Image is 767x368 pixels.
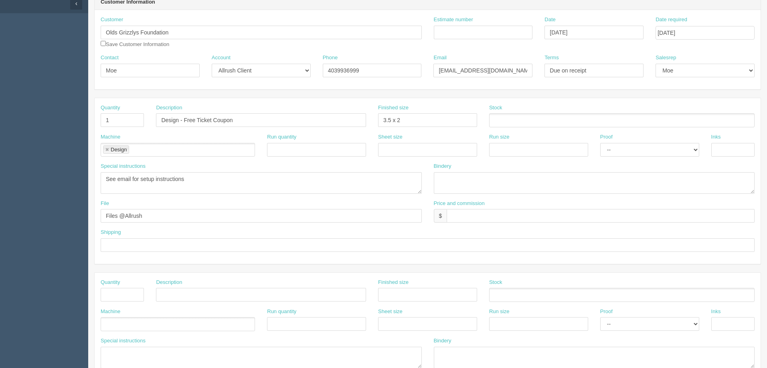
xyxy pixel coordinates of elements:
label: Quantity [101,279,120,286]
label: Machine [101,308,120,316]
label: Proof [600,308,613,316]
label: Run size [489,308,510,316]
label: File [101,200,109,207]
label: Stock [489,279,502,286]
label: Run size [489,133,510,141]
label: Account [212,54,231,62]
div: $ [434,209,447,223]
label: Terms [544,54,559,62]
label: Quantity [101,104,120,112]
label: Sheet size [378,133,403,141]
label: Run quantity [267,133,296,141]
label: Sheet size [378,308,403,316]
textarea: See email for setup instructions [101,172,422,194]
label: Run quantity [267,308,296,316]
label: Customer [101,16,123,24]
label: Finished size [378,279,409,286]
label: Description [156,104,182,112]
label: Proof [600,133,613,141]
input: Enter customer name [101,26,422,39]
div: Save Customer Information [101,16,422,48]
label: Stock [489,104,502,112]
label: Description [156,279,182,286]
label: Bindery [434,163,451,170]
label: Inks [711,133,721,141]
label: Special instructions [101,163,146,170]
label: Date required [656,16,687,24]
label: Email [433,54,447,62]
label: Shipping [101,229,121,236]
label: Estimate number [434,16,473,24]
label: Bindery [434,337,451,345]
label: Price and commission [434,200,485,207]
label: Finished size [378,104,409,112]
label: Machine [101,133,120,141]
label: Special instructions [101,337,146,345]
div: Design [111,147,127,152]
label: Date [544,16,555,24]
label: Inks [711,308,721,316]
label: Salesrep [656,54,676,62]
label: Phone [323,54,338,62]
label: Contact [101,54,119,62]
